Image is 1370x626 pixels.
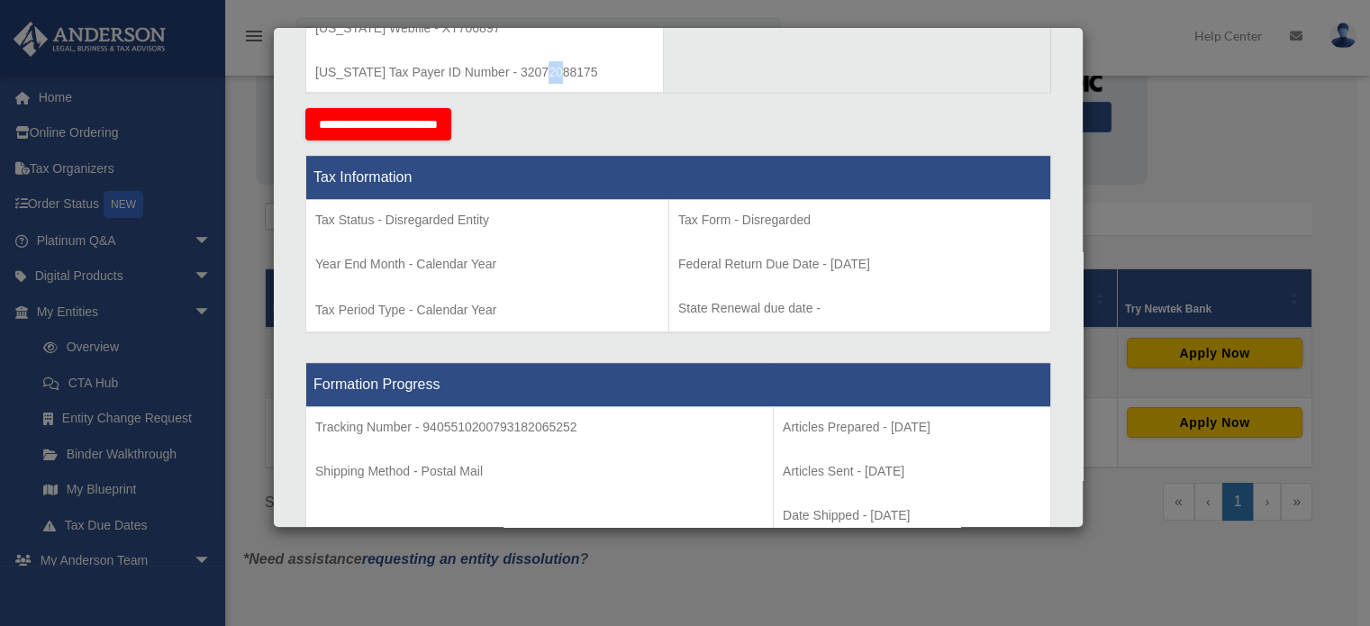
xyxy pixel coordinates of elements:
p: State Renewal due date - [678,297,1041,320]
th: Formation Progress [306,363,1051,407]
p: Shipping Method - Postal Mail [315,460,764,483]
p: Year End Month - Calendar Year [315,253,659,276]
p: [US_STATE] Tax Payer ID Number - 32072088175 [315,61,654,84]
p: Articles Sent - [DATE] [783,460,1041,483]
p: Tracking Number - 9405510200793182065252 [315,416,764,439]
p: Tax Form - Disregarded [678,209,1041,231]
p: Tax Status - Disregarded Entity [315,209,659,231]
p: Federal Return Due Date - [DATE] [678,253,1041,276]
p: Articles Prepared - [DATE] [783,416,1041,439]
th: Tax Information [306,156,1051,200]
p: Date Shipped - [DATE] [783,504,1041,527]
td: Tax Period Type - Calendar Year [306,200,669,333]
p: [US_STATE] Webfile - XT706897 [315,17,654,40]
